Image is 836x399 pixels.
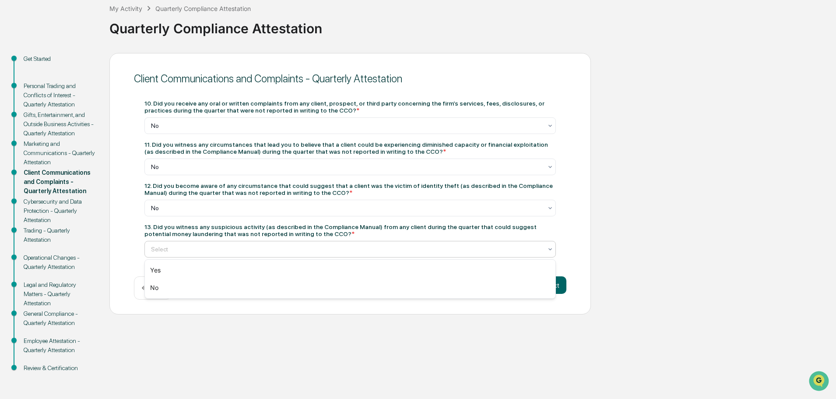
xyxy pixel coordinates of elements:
[24,197,95,225] div: Cybersecurity and Data Protection - Quarterly Attestation
[18,110,56,119] span: Preclearance
[24,139,95,167] div: Marketing and Communications - Quarterly Attestation
[24,336,95,355] div: Employee Attestation - Quarterly Attestation
[145,261,555,279] div: Yes
[24,280,95,308] div: Legal and Regulatory Matters - Quarterly Attestation
[144,182,556,196] div: 12. Did you become aware of any circumstance that could suggest that a client was the victim of i...
[24,226,95,244] div: Trading - Quarterly Attestation
[24,110,95,138] div: Gifts, Entertainment, and Outside Business Activities - Quarterly Attestation
[141,284,164,292] p: ← Back
[72,110,109,119] span: Attestations
[30,67,144,76] div: Start new chat
[144,141,556,155] div: 11. Did you witness any circumstances that lead you to believe that a client could be experiencin...
[9,67,25,83] img: 1746055101610-c473b297-6a78-478c-a979-82029cc54cd1
[24,253,95,272] div: Operational Changes - Quarterly Attestation
[30,76,111,83] div: We're available if you need us!
[9,111,16,118] div: 🖐️
[24,54,95,64] div: Get Started
[5,107,60,123] a: 🖐️Preclearance
[155,5,251,12] div: Quarterly Compliance Attestation
[5,124,59,139] a: 🔎Data Lookup
[18,127,55,136] span: Data Lookup
[24,364,95,373] div: Review & Certification
[808,370,832,394] iframe: Open customer support
[9,18,159,32] p: How can we help?
[109,14,832,36] div: Quarterly Compliance Attestation
[24,309,95,328] div: General Compliance - Quarterly Attestation
[149,70,159,80] button: Start new chat
[63,111,70,118] div: 🗄️
[24,81,95,109] div: Personal Trading and Conflicts of Interest - Quarterly Attestation
[134,72,566,85] div: Client Communications and Complaints - Quarterly Attestation
[9,128,16,135] div: 🔎
[144,223,556,237] div: 13. Did you witness any suspicious activity (as described in the Compliance Manual) from any clie...
[109,5,142,12] div: My Activity
[87,148,106,155] span: Pylon
[62,148,106,155] a: Powered byPylon
[24,168,95,196] div: Client Communications and Complaints - Quarterly Attestation
[144,100,556,114] div: 10. Did you receive any oral or written complaints from any client, prospect, or third party conc...
[60,107,112,123] a: 🗄️Attestations
[145,279,555,297] div: No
